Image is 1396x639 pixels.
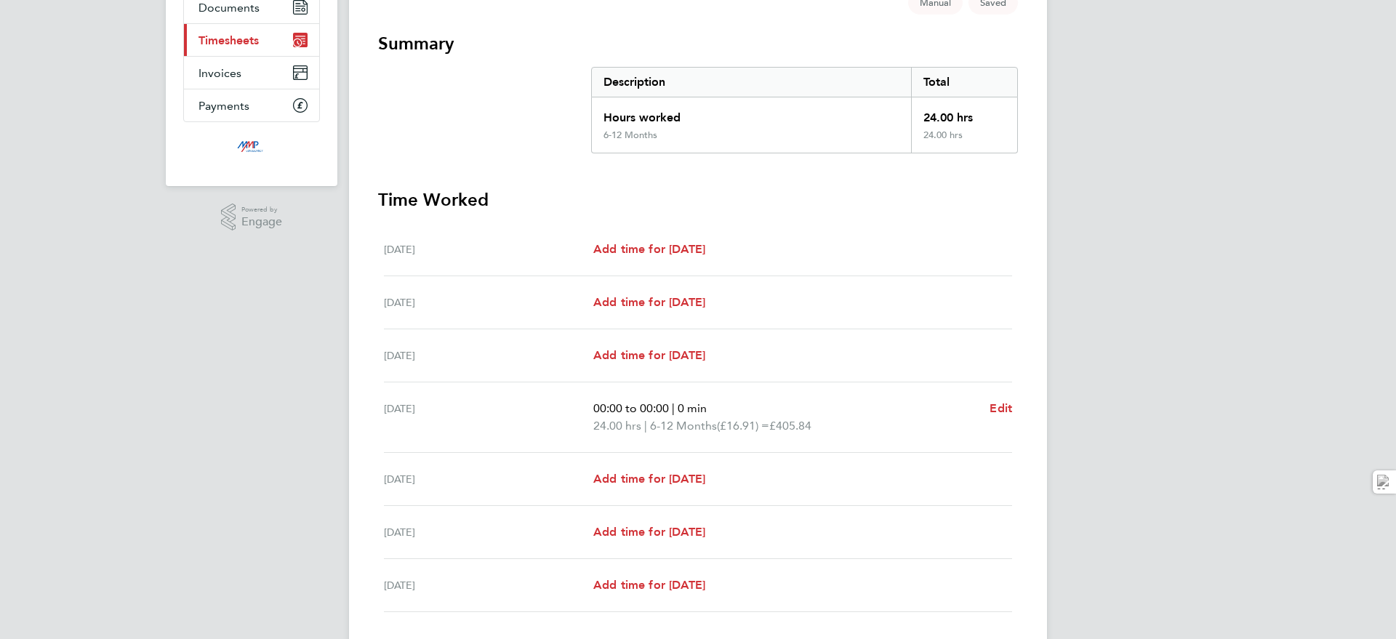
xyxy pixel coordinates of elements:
[769,419,811,433] span: £405.84
[183,137,320,160] a: Go to home page
[593,241,705,258] a: Add time for [DATE]
[650,417,717,435] span: 6-12 Months
[384,400,593,435] div: [DATE]
[198,66,241,80] span: Invoices
[231,137,273,160] img: mmpconsultancy-logo-retina.png
[990,401,1012,415] span: Edit
[672,401,675,415] span: |
[593,348,705,362] span: Add time for [DATE]
[593,578,705,592] span: Add time for [DATE]
[184,24,319,56] a: Timesheets
[592,97,911,129] div: Hours worked
[592,68,911,97] div: Description
[593,419,641,433] span: 24.00 hrs
[378,188,1018,212] h3: Time Worked
[593,525,705,539] span: Add time for [DATE]
[378,32,1018,55] h3: Summary
[990,400,1012,417] a: Edit
[911,97,1017,129] div: 24.00 hrs
[384,523,593,541] div: [DATE]
[678,401,707,415] span: 0 min
[644,419,647,433] span: |
[384,294,593,311] div: [DATE]
[198,1,260,15] span: Documents
[593,470,705,488] a: Add time for [DATE]
[198,33,259,47] span: Timesheets
[593,576,705,594] a: Add time for [DATE]
[593,294,705,311] a: Add time for [DATE]
[198,99,249,113] span: Payments
[384,470,593,488] div: [DATE]
[593,523,705,541] a: Add time for [DATE]
[603,129,657,141] div: 6-12 Months
[241,204,282,216] span: Powered by
[593,401,669,415] span: 00:00 to 00:00
[384,576,593,594] div: [DATE]
[221,204,283,231] a: Powered byEngage
[591,67,1018,153] div: Summary
[241,216,282,228] span: Engage
[593,472,705,486] span: Add time for [DATE]
[911,68,1017,97] div: Total
[593,242,705,256] span: Add time for [DATE]
[384,241,593,258] div: [DATE]
[911,129,1017,153] div: 24.00 hrs
[184,57,319,89] a: Invoices
[593,295,705,309] span: Add time for [DATE]
[184,89,319,121] a: Payments
[717,419,769,433] span: (£16.91) =
[593,347,705,364] a: Add time for [DATE]
[384,347,593,364] div: [DATE]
